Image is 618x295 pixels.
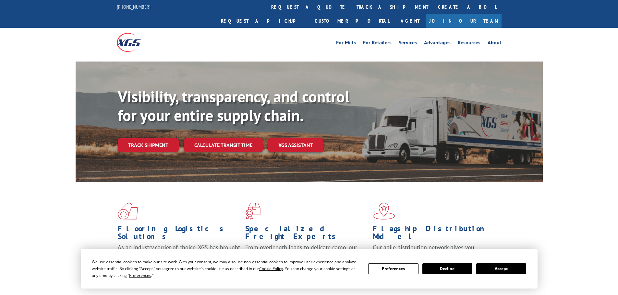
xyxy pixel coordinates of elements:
[373,203,395,220] img: xgs-icon-flagship-distribution-model-red
[268,138,323,152] a: XGS ASSISTANT
[488,40,502,47] a: About
[118,138,179,152] a: Track shipment
[118,203,138,220] img: xgs-icon-total-supply-chain-intelligence-red
[368,263,418,274] button: Preferences
[259,266,283,271] span: Cookie Policy
[373,244,492,259] span: Our agile distribution network gives you nationwide inventory management on demand.
[216,14,310,28] a: Request a pickup
[92,258,360,279] div: We use essential cookies to make our site work. With your consent, we may also use non-essential ...
[336,40,356,47] a: For Mills
[426,14,502,28] a: Join Our Team
[363,40,392,47] a: For Retailers
[184,138,263,152] a: Calculate transit time
[118,225,240,244] h1: Flooring Logistics Solutions
[245,225,368,244] h1: Specialized Freight Experts
[310,14,394,28] a: Customer Portal
[394,14,426,28] a: Agent
[245,244,368,272] p: From overlength loads to delicate cargo, our experienced staff knows the best way to move your fr...
[245,203,261,220] img: xgs-icon-focused-on-flooring-red
[458,40,480,47] a: Resources
[399,40,417,47] a: Services
[81,249,538,289] div: Cookie Consent Prompt
[118,244,240,267] span: As an industry carrier of choice, XGS has brought innovation and dedication to flooring logistics...
[117,4,151,10] a: [PHONE_NUMBER]
[118,86,349,125] b: Visibility, transparency, and control for your entire supply chain.
[476,263,526,274] button: Accept
[424,40,451,47] a: Advantages
[373,225,495,244] h1: Flagship Distribution Model
[129,273,151,278] span: Preferences
[422,263,472,274] button: Decline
